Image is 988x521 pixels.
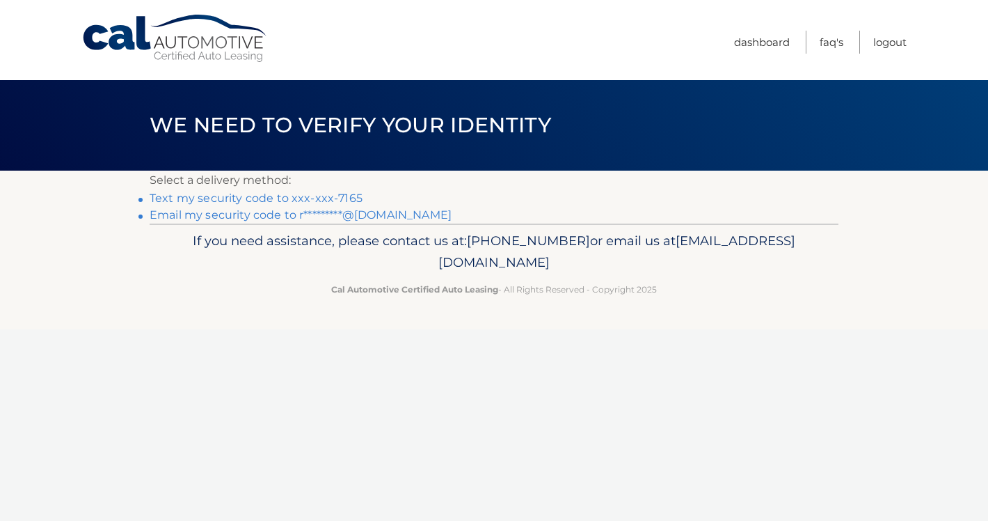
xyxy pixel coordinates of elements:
[820,31,843,54] a: FAQ's
[734,31,790,54] a: Dashboard
[150,112,551,138] span: We need to verify your identity
[159,230,829,274] p: If you need assistance, please contact us at: or email us at
[331,284,498,295] strong: Cal Automotive Certified Auto Leasing
[150,171,838,190] p: Select a delivery method:
[150,192,362,205] a: Text my security code to xxx-xxx-7165
[159,282,829,297] p: - All Rights Reserved - Copyright 2025
[467,233,590,249] span: [PHONE_NUMBER]
[150,208,452,221] a: Email my security code to r*********@[DOMAIN_NAME]
[81,14,269,63] a: Cal Automotive
[873,31,907,54] a: Logout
